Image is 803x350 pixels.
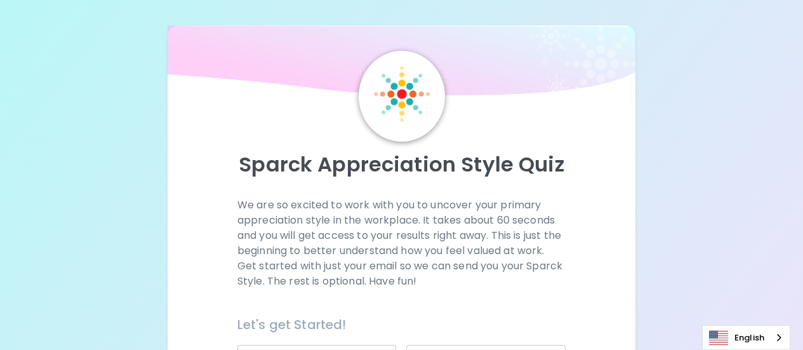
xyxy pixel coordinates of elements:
div: Language [702,325,790,350]
aside: Language selected: English [702,325,790,350]
img: Sparck Logo [374,66,430,122]
p: We are so excited to work with you to uncover your primary appreciation style in the workplace. I... [237,198,566,289]
img: wave [168,25,636,102]
a: English [703,326,790,349]
p: Sparck Appreciation Style Quiz [183,152,621,177]
h6: Let's get Started! [237,314,566,335]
